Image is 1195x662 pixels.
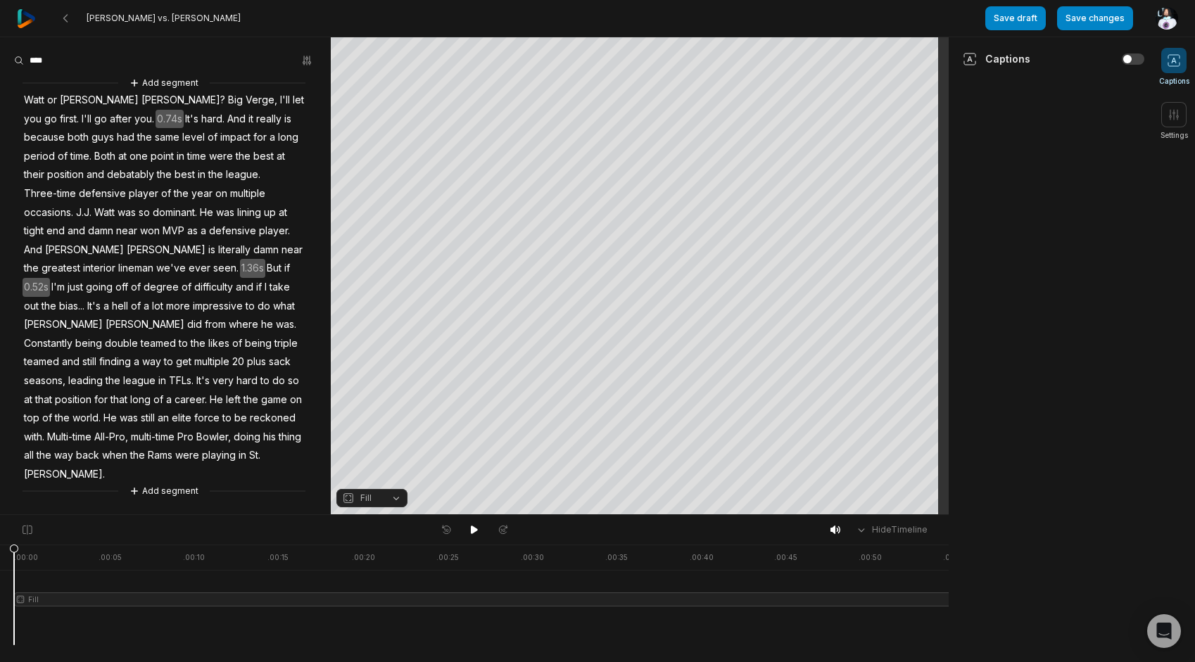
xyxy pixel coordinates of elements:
span: were [208,147,234,166]
span: Big [227,91,244,110]
span: J.J. [75,203,93,222]
span: tight [23,222,45,241]
span: game [260,390,289,409]
span: a [142,297,151,316]
span: out [23,297,40,316]
span: teamed [23,352,61,371]
span: was. [274,315,298,334]
span: were [174,446,201,465]
span: period [23,147,56,166]
span: plus [246,352,267,371]
span: the [35,446,53,465]
span: let [291,91,305,110]
span: more [165,297,191,316]
button: Fill [336,489,407,507]
span: that [34,390,53,409]
span: [PERSON_NAME]? [140,91,227,110]
span: He [208,390,225,409]
span: on [214,184,229,203]
span: the [172,184,190,203]
span: both [66,128,90,147]
span: way [53,446,75,465]
span: finding [98,352,132,371]
span: take [268,278,291,297]
span: if [283,259,291,278]
span: if [255,278,263,297]
span: literally [217,241,252,260]
span: on [289,390,303,409]
span: likes [207,334,231,353]
span: sack [267,352,292,371]
span: I'll [80,110,93,129]
span: the [40,297,58,316]
span: his [262,428,277,447]
span: did [186,315,203,334]
span: time. [69,147,93,166]
span: the [23,259,40,278]
span: Watt [23,91,46,110]
span: he [260,315,274,334]
span: difficulty [193,278,234,297]
span: won [139,222,161,241]
span: still [139,409,156,428]
span: left [225,390,242,409]
span: it [247,110,255,129]
span: And [23,241,44,260]
span: [PERSON_NAME] [104,315,186,334]
span: seen. [212,259,240,278]
span: their [23,165,46,184]
span: because [23,128,66,147]
span: you [23,110,43,129]
span: up [263,203,277,222]
span: [PERSON_NAME]. [23,465,106,484]
span: Watt [93,203,116,222]
span: to [259,371,271,390]
span: [PERSON_NAME] [58,91,140,110]
span: a [102,297,110,316]
span: long [277,128,300,147]
span: TFLs. [167,371,195,390]
span: seasons, [23,371,67,390]
span: the [104,371,122,390]
span: to [163,352,175,371]
span: [PERSON_NAME] [23,315,104,334]
span: leading [67,371,104,390]
span: and [66,222,87,241]
span: lot [151,297,165,316]
span: occasions. [23,203,75,222]
button: Captions [1159,48,1189,87]
span: But [265,259,283,278]
span: multiple [229,184,267,203]
span: He [198,203,215,222]
span: is [207,241,217,260]
span: long [129,390,152,409]
span: MVP [161,222,186,241]
span: the [242,390,260,409]
span: force [193,409,221,428]
span: degree [142,278,180,297]
span: off [114,278,129,297]
span: triple [273,334,299,353]
span: defensive [77,184,127,203]
span: the [53,409,71,428]
span: Constantly [23,334,74,353]
span: that [109,390,129,409]
span: end [45,222,66,241]
span: for [93,390,109,409]
span: as [186,222,199,241]
span: best [252,147,275,166]
span: dominant. [151,203,198,222]
span: impressive [191,297,244,316]
span: do [256,297,272,316]
span: elite [170,409,193,428]
span: where [227,315,260,334]
span: near [280,241,304,260]
span: do [271,371,286,390]
span: of [206,128,219,147]
span: going [84,278,114,297]
span: Pro [176,428,195,447]
span: the [156,165,173,184]
span: of [180,278,193,297]
span: damn [252,241,280,260]
span: He [102,409,118,428]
